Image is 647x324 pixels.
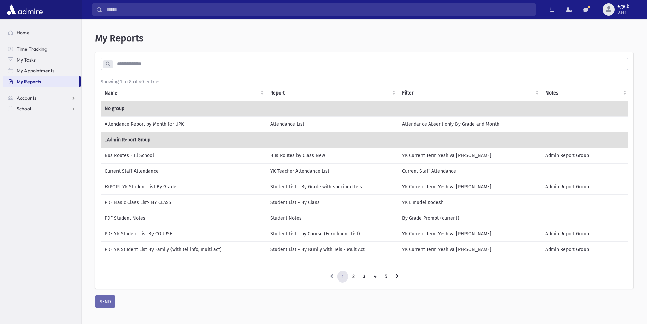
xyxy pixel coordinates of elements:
button: SEND [95,295,115,308]
a: Accounts [3,92,81,103]
th: Report: activate to sort column ascending [266,85,398,101]
td: PDF YK Student List By Family (with tel info, multi act) [101,241,266,257]
td: Student List - by Course (Enrollment List) [266,226,398,241]
td: Admin Report Group [541,148,629,163]
td: EXPORT YK Student List By Grade [101,179,266,194]
span: User [617,10,629,15]
span: Time Tracking [17,46,47,52]
input: Search [102,3,535,16]
a: My Appointments [3,65,81,76]
div: Showing 1 to 8 of 40 entries [101,78,628,85]
td: _Admin Report Group [101,132,629,148]
td: YK Current Term Yeshiva [PERSON_NAME] [398,241,542,257]
td: YK Current Term Yeshiva [PERSON_NAME] [398,148,542,163]
span: School [17,106,31,112]
th: Name: activate to sort column ascending [101,85,266,101]
td: Current Staff Attendance [398,163,542,179]
td: Student List - By Class [266,194,398,210]
a: My Reports [3,76,79,87]
td: YK Limudei Kodesh [398,194,542,210]
td: Attendance Report by Month for UPK [101,116,266,132]
th: Filter : activate to sort column ascending [398,85,542,101]
a: School [3,103,81,114]
span: Home [17,30,30,36]
td: Attendance Absent only By Grade and Month [398,116,542,132]
span: My Reports [95,33,143,44]
td: Student List - By Grade with specified tels [266,179,398,194]
a: Home [3,27,81,38]
span: My Appointments [17,68,54,74]
span: egelb [617,4,629,10]
td: Student List - By Family with Tels - Mult Act [266,241,398,257]
a: 3 [359,271,370,283]
td: Bus Routes by Class New [266,148,398,163]
td: PDF YK Student List By COURSE [101,226,266,241]
span: My Reports [17,79,41,85]
td: No group [101,101,629,116]
td: PDF Student Notes [101,210,266,226]
td: By Grade Prompt (current) [398,210,542,226]
a: 5 [380,271,392,283]
td: PDF Basic Class List- BY CLASS [101,194,266,210]
a: My Tasks [3,54,81,65]
a: 1 [337,271,348,283]
a: 4 [370,271,381,283]
td: Attendance List [266,116,398,132]
img: AdmirePro [5,3,44,16]
td: YK Current Term Yeshiva [PERSON_NAME] [398,226,542,241]
td: Current Staff Attendance [101,163,266,179]
td: Admin Report Group [541,226,629,241]
a: 2 [348,271,359,283]
td: YK Teacher Attendance List [266,163,398,179]
td: Admin Report Group [541,179,629,194]
td: YK Current Term Yeshiva [PERSON_NAME] [398,179,542,194]
a: Time Tracking [3,44,81,54]
th: Notes : activate to sort column ascending [541,85,629,101]
span: My Tasks [17,57,36,63]
td: Bus Routes Full School [101,148,266,163]
span: Accounts [17,95,36,101]
td: Student Notes [266,210,398,226]
td: Admin Report Group [541,241,629,257]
